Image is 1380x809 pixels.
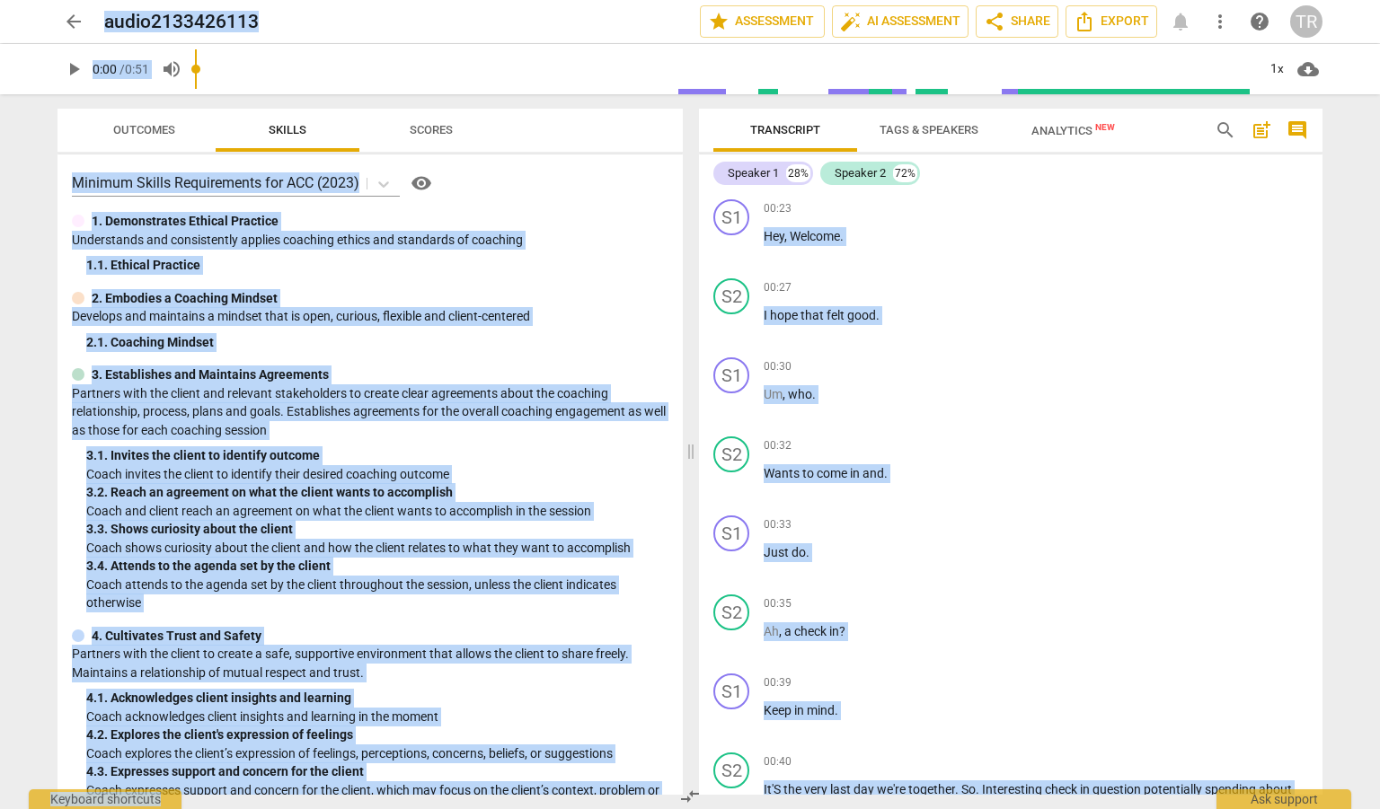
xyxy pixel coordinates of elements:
span: Analytics [1031,124,1115,137]
span: I [764,308,770,322]
div: Change speaker [713,436,749,472]
div: Change speaker [713,357,749,393]
span: day [854,782,877,796]
span: , [784,229,790,243]
button: Share [976,5,1058,38]
span: It'S [764,782,783,796]
span: question [1092,782,1144,796]
div: Change speaker [713,199,749,235]
div: 4. 2. Explores the client's expression of feelings [86,725,668,744]
p: 2. Embodies a Coaching Mindset [92,289,278,308]
span: felt [827,308,847,322]
span: Assessment [708,11,817,32]
div: Ask support [1216,789,1351,809]
span: . [812,387,816,401]
h2: audio2133426113 [104,11,259,33]
span: Filler word [764,387,783,401]
button: Add summary [1247,116,1276,145]
span: So [961,782,976,796]
span: visibility [411,172,432,194]
button: AI Assessment [832,5,969,38]
span: compare_arrows [679,786,701,807]
span: 0:00 [93,62,117,76]
div: Change speaker [713,278,749,314]
div: Change speaker [713,673,749,709]
span: mind [807,703,835,717]
p: 1. Demonstrates Ethical Practice [92,212,279,231]
button: Search [1211,116,1240,145]
span: very [804,782,830,796]
span: together [908,782,955,796]
span: , [783,387,788,401]
span: last [830,782,854,796]
a: Help [1243,5,1276,38]
span: check [1045,782,1080,796]
span: comment [1287,119,1308,141]
button: Assessment [700,5,825,38]
p: Coach explores the client’s expression of feelings, perceptions, concerns, beliefs, or suggestions [86,744,668,763]
span: , [779,624,784,638]
span: 00:32 [764,438,792,453]
span: share [984,11,1005,32]
a: Help [400,169,436,198]
span: in [829,624,839,638]
span: Export [1074,11,1149,32]
div: 4. 1. Acknowledges client insights and learning [86,689,668,708]
button: Show/Hide comments [1283,116,1312,145]
span: who [788,387,812,401]
p: Minimum Skills Requirements for ACC (2023) [72,172,359,193]
div: 28% [786,164,810,182]
span: . [876,308,880,322]
span: a [784,624,794,638]
button: Volume [155,53,188,85]
div: Change speaker [713,594,749,630]
div: 2. 1. Coaching Mindset [86,333,668,352]
span: about [1259,782,1292,796]
span: . [976,782,982,796]
p: 3. Establishes and Maintains Agreements [92,365,329,384]
p: Partners with the client and relevant stakeholders to create clear agreements about the coaching ... [72,384,668,440]
span: Scores [410,123,453,136]
button: Help [407,169,436,198]
span: Welcome [790,229,840,243]
span: we're [877,782,908,796]
span: good [847,308,876,322]
span: AI Assessment [840,11,960,32]
span: 00:23 [764,201,792,216]
span: in [1080,782,1092,796]
span: 00:33 [764,517,792,532]
span: 00:39 [764,675,792,690]
span: . [840,229,844,243]
span: cloud_download [1297,58,1319,80]
span: volume_up [161,58,182,80]
span: to [802,466,817,480]
span: Just [764,545,792,559]
button: TR [1290,5,1322,38]
span: more_vert [1209,11,1231,32]
div: Speaker 1 [728,164,779,182]
span: Share [984,11,1050,32]
span: spending [1205,782,1259,796]
div: Change speaker [713,515,749,551]
span: potentially [1144,782,1205,796]
div: Speaker 2 [835,164,886,182]
span: 00:27 [764,280,792,295]
span: Wants [764,466,802,480]
span: check [794,624,829,638]
p: Partners with the client to create a safe, supportive environment that allows the client to share... [72,645,668,681]
p: 4. Cultivates Trust and Safety [92,627,261,646]
span: the [783,782,804,796]
div: 4. 3. Expresses support and concern for the client [86,762,668,781]
span: star [708,11,730,32]
span: search [1215,119,1236,141]
p: Coach shows curiosity about the client and how the client relates to what they want to accomplish [86,539,668,558]
div: 72% [893,164,917,182]
span: do [792,545,806,559]
span: . [806,545,809,559]
span: that [801,308,827,322]
button: Export [1066,5,1157,38]
span: New [1095,122,1115,132]
span: and [862,466,884,480]
span: hope [770,308,801,322]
